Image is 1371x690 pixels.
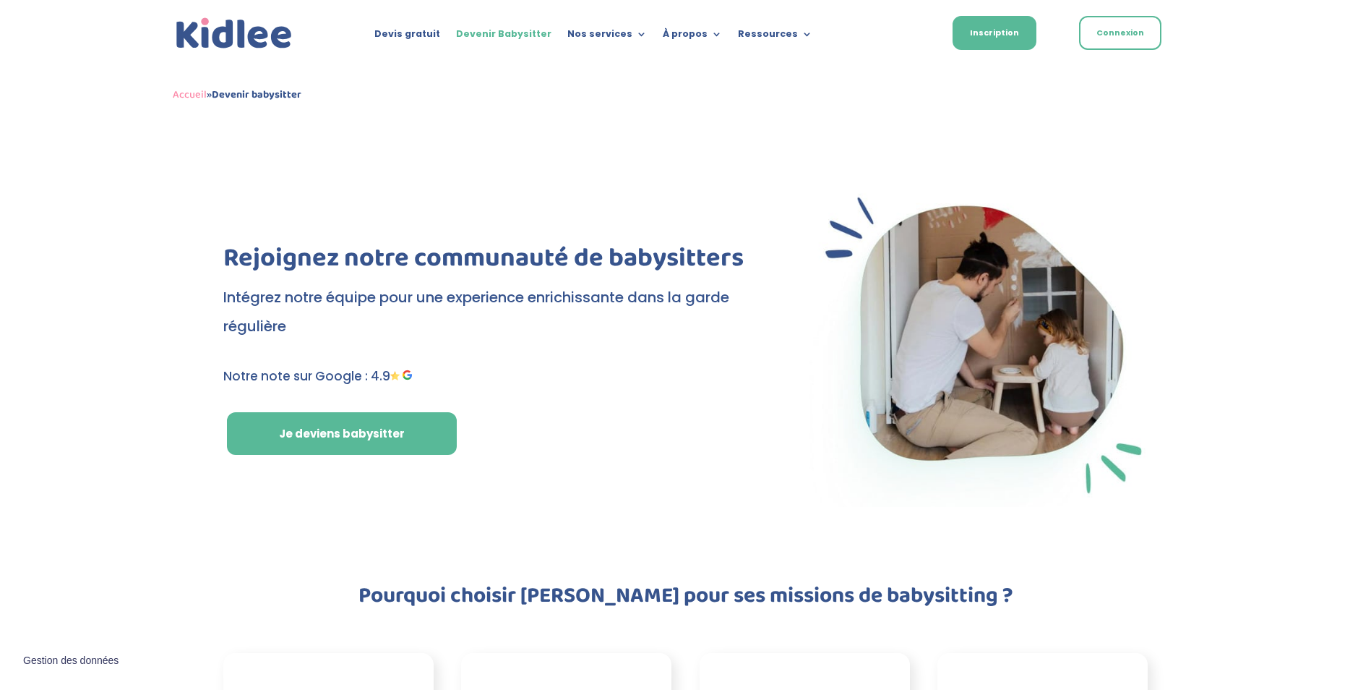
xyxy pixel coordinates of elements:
[223,366,758,387] p: Notre note sur Google : 4.9
[663,29,722,45] a: À propos
[173,14,296,53] img: logo_kidlee_bleu
[173,86,207,103] a: Accueil
[212,86,301,103] strong: Devenir babysitter
[809,184,1148,507] img: Babysitter
[223,287,729,336] span: Intégrez notre équipe pour une experience enrichissante dans la garde régulière
[173,14,296,53] a: Kidlee Logo
[173,86,301,103] span: »
[738,29,812,45] a: Ressources
[14,646,127,676] button: Gestion des données
[296,585,1076,614] h2: Pourquoi choisir [PERSON_NAME] pour ses missions de babysitting ?
[567,29,647,45] a: Nos services
[456,29,551,45] a: Devenir Babysitter
[227,412,457,456] a: Je deviens babysitter
[1079,16,1161,50] a: Connexion
[23,655,119,668] span: Gestion des données
[953,16,1036,50] a: Inscription
[899,30,912,38] img: Français
[223,237,744,279] span: Rejoignez notre communauté de babysitters
[374,29,440,45] a: Devis gratuit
